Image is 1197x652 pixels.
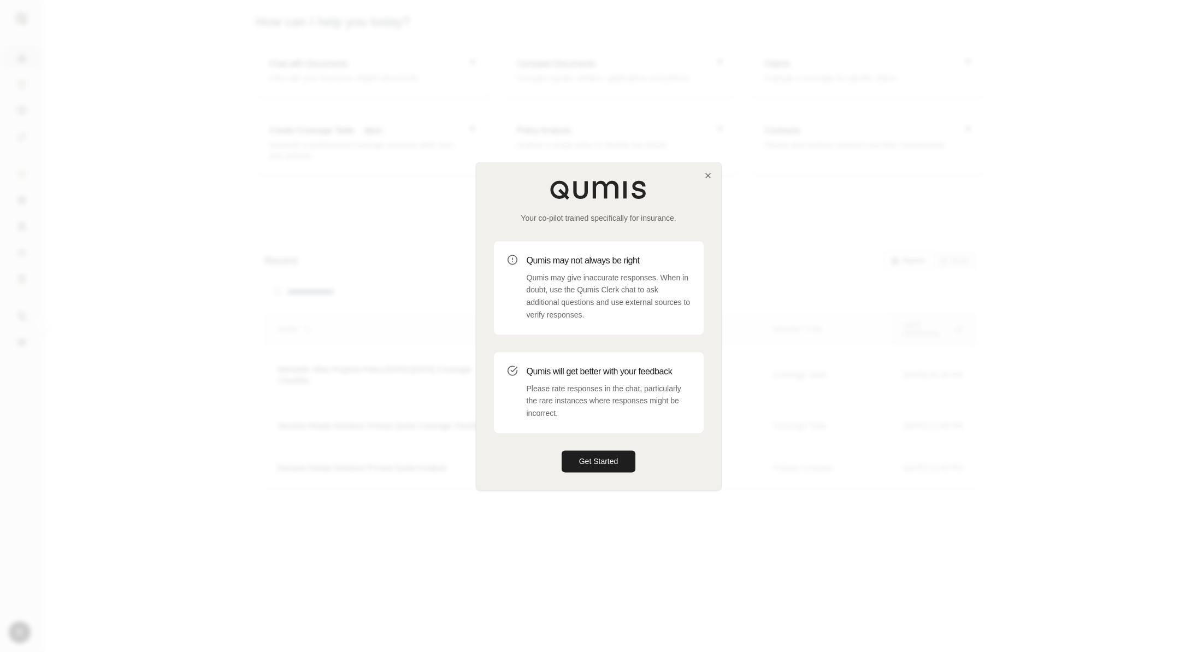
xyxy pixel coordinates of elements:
[494,213,704,224] p: Your co-pilot trained specifically for insurance.
[527,272,691,321] p: Qumis may give inaccurate responses. When in doubt, use the Qumis Clerk chat to ask additional qu...
[527,254,691,267] h3: Qumis may not always be right
[527,365,691,378] h3: Qumis will get better with your feedback
[550,180,648,199] img: Qumis Logo
[527,383,691,420] p: Please rate responses in the chat, particularly the rare instances where responses might be incor...
[562,450,636,472] button: Get Started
